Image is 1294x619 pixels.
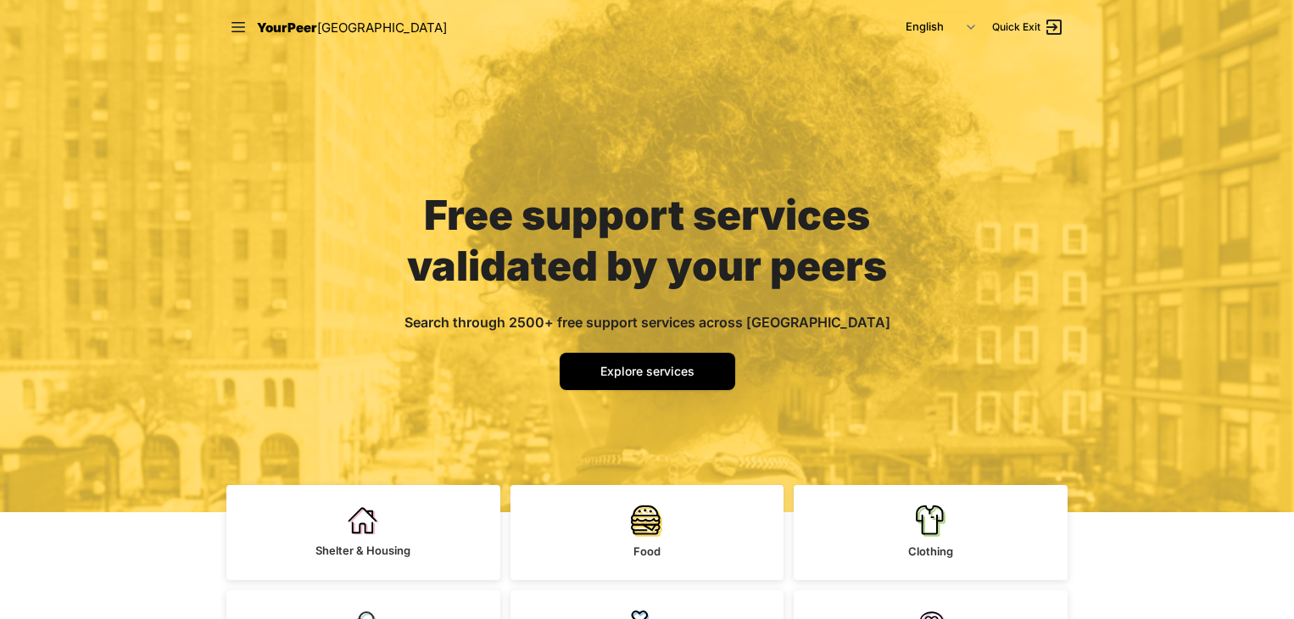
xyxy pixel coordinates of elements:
[407,190,887,291] span: Free support services validated by your peers
[633,544,661,558] span: Food
[317,20,447,36] span: [GEOGRAPHIC_DATA]
[560,353,735,390] a: Explore services
[908,544,953,558] span: Clothing
[992,20,1040,34] span: Quick Exit
[794,485,1068,580] a: Clothing
[226,485,500,580] a: Shelter & Housing
[257,20,317,36] span: YourPeer
[992,17,1064,37] a: Quick Exit
[510,485,784,580] a: Food
[600,364,694,378] span: Explore services
[257,17,447,38] a: YourPeer[GEOGRAPHIC_DATA]
[404,314,890,331] span: Search through 2500+ free support services across [GEOGRAPHIC_DATA]
[315,544,410,557] span: Shelter & Housing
